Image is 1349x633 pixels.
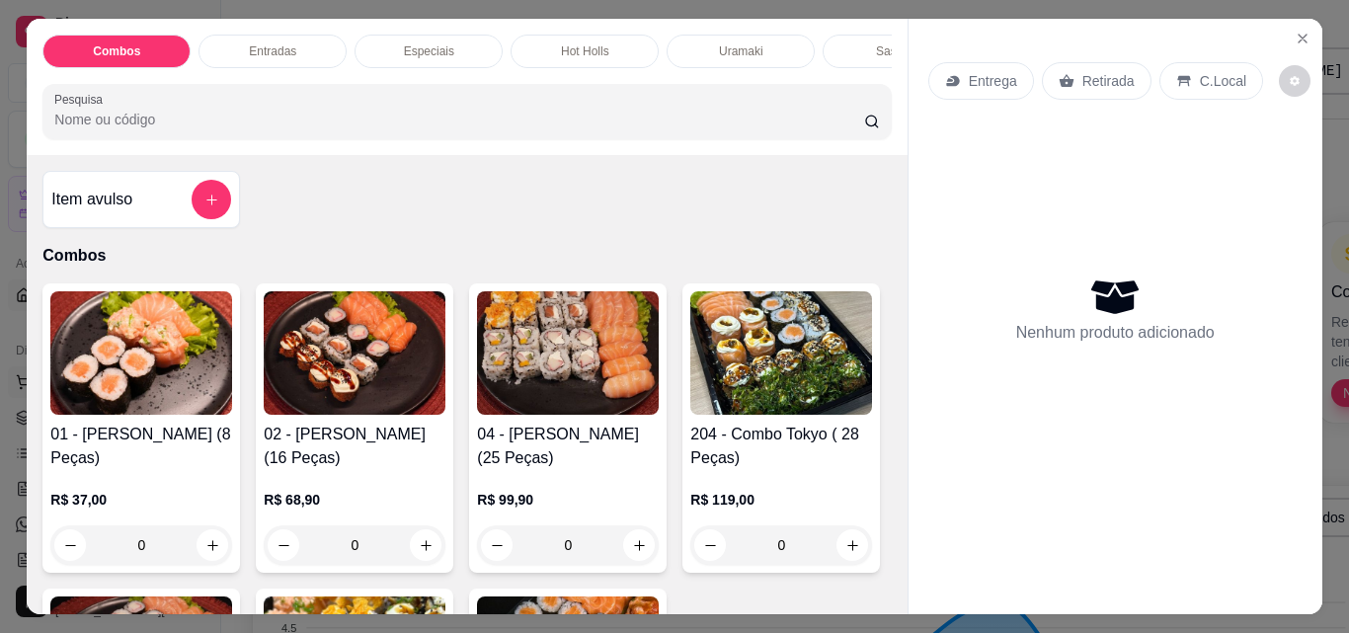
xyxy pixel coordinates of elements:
[1082,71,1135,91] p: Retirada
[404,43,454,59] p: Especiais
[690,490,872,510] p: R$ 119,00
[93,43,140,59] p: Combos
[264,291,445,415] img: product-image
[1287,23,1318,54] button: Close
[690,291,872,415] img: product-image
[264,490,445,510] p: R$ 68,90
[50,291,232,415] img: product-image
[1200,71,1246,91] p: C.Local
[249,43,296,59] p: Entradas
[54,110,864,129] input: Pesquisa
[1279,65,1310,97] button: decrease-product-quantity
[694,529,726,561] button: decrease-product-quantity
[50,490,232,510] p: R$ 37,00
[192,180,231,219] button: add-separate-item
[836,529,868,561] button: increase-product-quantity
[969,71,1017,91] p: Entrega
[876,43,918,59] p: Sashimi
[264,423,445,470] h4: 02 - [PERSON_NAME] (16 Peças)
[719,43,763,59] p: Uramaki
[690,423,872,470] h4: 204 - Combo Tokyo ( 28 Peças)
[477,291,659,415] img: product-image
[50,423,232,470] h4: 01 - [PERSON_NAME] (8 Peças)
[477,490,659,510] p: R$ 99,90
[1016,321,1215,345] p: Nenhum produto adicionado
[42,244,891,268] p: Combos
[51,188,132,211] h4: Item avulso
[561,43,609,59] p: Hot Holls
[54,91,110,108] label: Pesquisa
[477,423,659,470] h4: 04 - [PERSON_NAME] (25 Peças)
